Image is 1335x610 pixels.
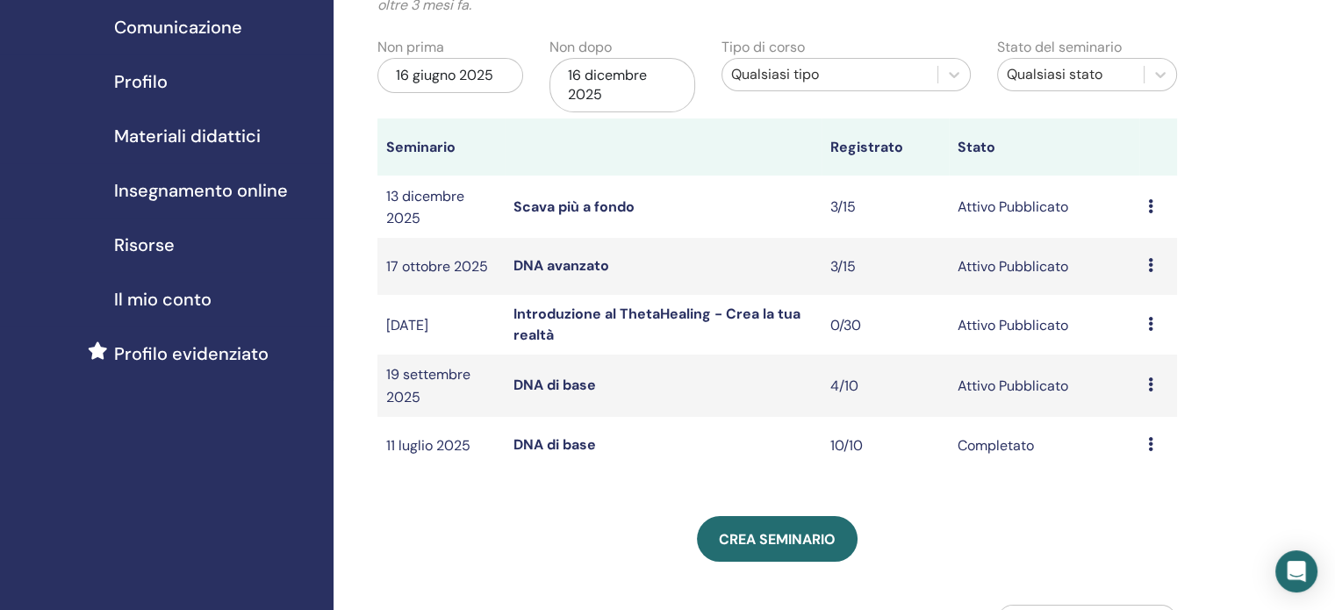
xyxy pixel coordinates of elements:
[830,377,858,395] font: 4/10
[697,516,858,562] a: Crea seminario
[513,256,609,275] a: DNA avanzato
[513,305,800,344] a: Introduzione al ThetaHealing - Crea la tua realtà
[513,435,596,454] a: DNA di base
[719,530,836,549] font: Crea seminario
[386,436,470,455] font: 11 luglio 2025
[568,66,647,104] font: 16 dicembre 2025
[377,38,444,56] font: Non prima
[997,38,1122,56] font: Stato del seminario
[114,288,212,311] font: Il mio conto
[114,70,168,93] font: Profilo
[396,66,493,84] font: 16 giugno 2025
[114,125,261,147] font: Materiali didattici
[830,138,903,156] font: Registrato
[958,377,1068,395] font: Attivo Pubblicato
[386,316,428,334] font: [DATE]
[731,65,819,83] font: Qualsiasi tipo
[386,365,470,405] font: 19 settembre 2025
[386,187,464,227] font: 13 dicembre 2025
[958,436,1034,455] font: Completato
[114,233,175,256] font: Risorse
[958,257,1068,276] font: Attivo Pubblicato
[1007,65,1102,83] font: Qualsiasi stato
[114,179,288,202] font: Insegnamento online
[386,257,488,276] font: 17 ottobre 2025
[513,197,635,216] a: Scava più a fondo
[386,138,456,156] font: Seminario
[830,197,856,216] font: 3/15
[721,38,805,56] font: Tipo di corso
[830,316,861,334] font: 0/30
[958,316,1068,334] font: Attivo Pubblicato
[958,138,995,156] font: Stato
[114,16,242,39] font: Comunicazione
[549,38,612,56] font: Non dopo
[958,197,1068,216] font: Attivo Pubblicato
[830,257,856,276] font: 3/15
[513,376,596,394] a: DNA di base
[1275,550,1317,592] div: Open Intercom Messenger
[830,436,863,455] font: 10/10
[114,342,269,365] font: Profilo evidenziato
